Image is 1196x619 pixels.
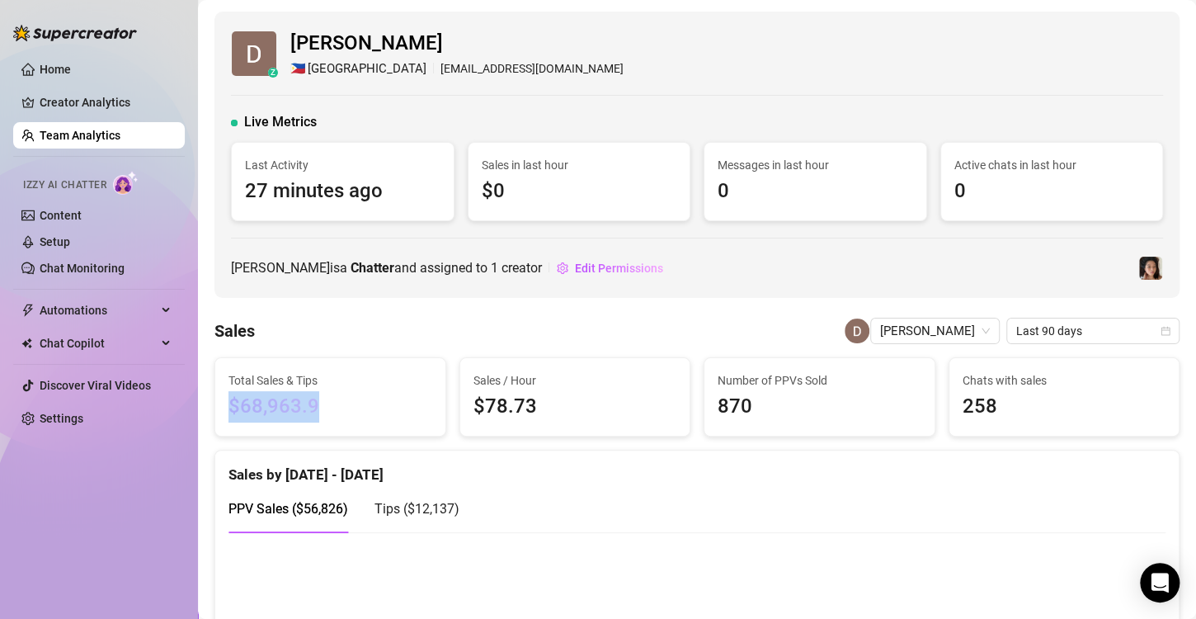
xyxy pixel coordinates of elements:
[290,28,624,59] span: [PERSON_NAME]
[228,451,1165,486] div: Sales by [DATE] - [DATE]
[290,59,624,79] div: [EMAIL_ADDRESS][DOMAIN_NAME]
[40,89,172,116] a: Creator Analytics
[214,319,255,343] h4: Sales
[228,501,348,517] span: PPV Sales ( $56,826 )
[40,209,82,222] a: Content
[268,68,278,78] div: z
[718,391,921,423] span: 870
[290,59,306,79] span: 🇵🇭
[232,31,276,76] img: Daniel saye
[21,304,35,317] span: thunderbolt
[954,176,1150,207] span: 0
[40,379,151,392] a: Discover Viral Videos
[113,171,139,195] img: AI Chatter
[244,112,317,132] span: Live Metrics
[482,176,677,207] span: $0
[1139,257,1162,280] img: Luna
[1140,563,1180,602] div: Open Intercom Messenger
[473,391,677,423] span: $78.73
[1016,319,1170,343] span: Last 90 days
[473,371,677,390] span: Sales / Hour
[963,391,1166,423] span: 258
[23,177,106,193] span: Izzy AI Chatter
[556,255,664,281] button: Edit Permissions
[351,260,394,276] b: Chatter
[40,235,70,248] a: Setup
[954,156,1150,174] span: Active chats in last hour
[40,129,120,142] a: Team Analytics
[491,260,498,276] span: 1
[718,176,913,207] span: 0
[718,371,921,390] span: Number of PPVs Sold
[21,338,32,349] img: Chat Copilot
[845,319,869,343] img: Daniel saye
[40,297,157,324] span: Automations
[1161,326,1170,336] span: calendar
[13,25,137,41] img: logo-BBDzfeDw.svg
[228,371,432,390] span: Total Sales & Tips
[575,262,663,275] span: Edit Permissions
[231,258,542,278] span: [PERSON_NAME] is a and assigned to creator
[245,156,440,174] span: Last Activity
[40,412,83,425] a: Settings
[228,391,432,423] span: $68,963.9
[963,371,1166,390] span: Chats with sales
[308,59,426,79] span: [GEOGRAPHIC_DATA]
[40,330,157,357] span: Chat Copilot
[40,63,71,76] a: Home
[557,262,568,274] span: setting
[482,156,677,174] span: Sales in last hour
[245,176,440,207] span: 27 minutes ago
[880,319,990,343] span: Daniel saye
[40,262,125,275] a: Chat Monitoring
[374,501,459,517] span: Tips ( $12,137 )
[718,156,913,174] span: Messages in last hour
